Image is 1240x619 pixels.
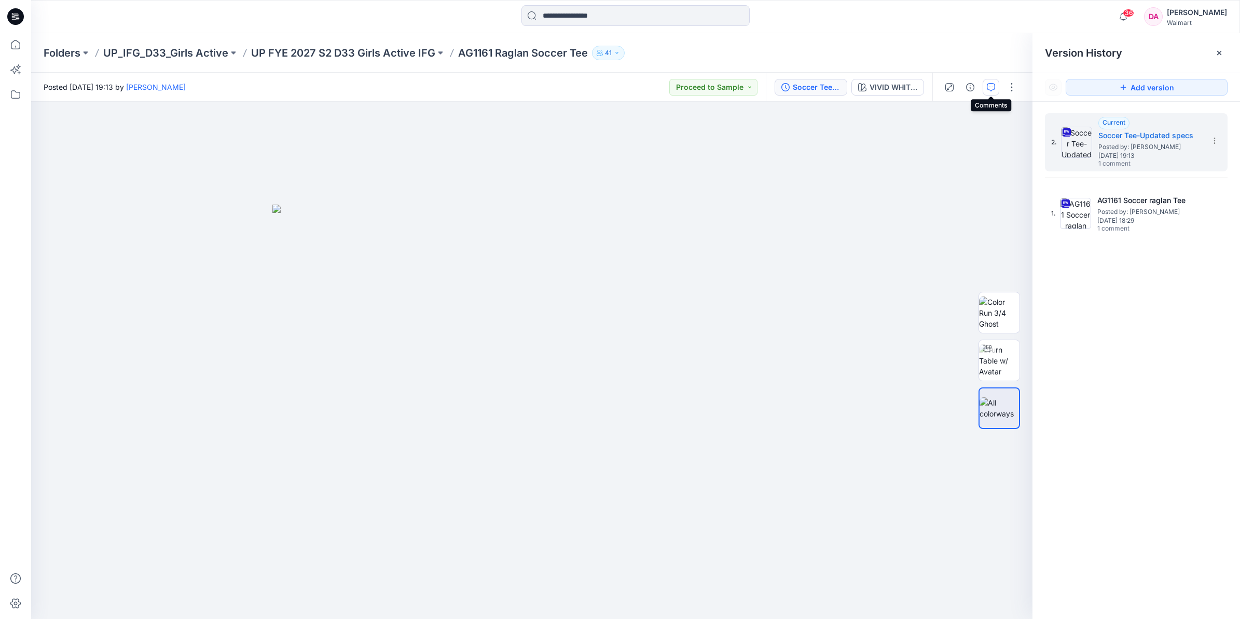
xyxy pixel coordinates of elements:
img: Color Run 3/4 Ghost [979,297,1019,329]
img: eyJhbGciOiJIUzI1NiIsImtpZCI6IjAiLCJzbHQiOiJzZXMiLCJ0eXAiOiJKV1QifQ.eyJkYXRhIjp7InR5cGUiOiJzdG9yYW... [272,205,791,619]
button: Soccer Tee-Updated specs [775,79,847,96]
h5: AG1161 Soccer raglan Tee [1097,194,1201,207]
span: 1 comment [1098,160,1171,168]
span: [DATE] 19:13 [1098,152,1202,159]
a: Folders [44,46,80,60]
img: Soccer Tee-Updated specs [1061,127,1092,158]
span: Version History [1045,47,1122,59]
span: Current [1103,118,1125,126]
button: VIVID WHITE/ Black Soot [851,79,924,96]
h5: Soccer Tee-Updated specs [1098,129,1202,142]
div: Soccer Tee-Updated specs [793,82,841,93]
button: Close [1215,49,1223,57]
img: All colorways [980,397,1019,419]
p: 41 [605,47,612,59]
span: 1. [1051,209,1056,218]
span: 1 comment [1097,225,1170,233]
div: Walmart [1167,19,1227,26]
div: VIVID WHITE/ Black Soot [870,82,917,93]
p: AG1161 Raglan Soccer Tee [458,46,588,60]
span: 36 [1123,9,1134,17]
button: Details [962,79,979,96]
div: [PERSON_NAME] [1167,6,1227,19]
span: Posted by: Barbara Josvai [1098,142,1202,152]
a: UP_IFG_D33_Girls Active [103,46,228,60]
a: UP FYE 2027 S2 D33 Girls Active IFG [251,46,435,60]
img: AG1161 Soccer raglan Tee [1060,198,1091,229]
div: DA [1144,7,1163,26]
a: [PERSON_NAME] [126,83,186,91]
span: [DATE] 18:29 [1097,217,1201,224]
button: Add version [1066,79,1228,96]
span: Posted [DATE] 19:13 by [44,82,186,92]
span: 2. [1051,138,1057,147]
button: 41 [592,46,625,60]
span: Posted by: Barbara Josvai [1097,207,1201,217]
img: Turn Table w/ Avatar [979,344,1019,377]
button: Show Hidden Versions [1045,79,1062,96]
